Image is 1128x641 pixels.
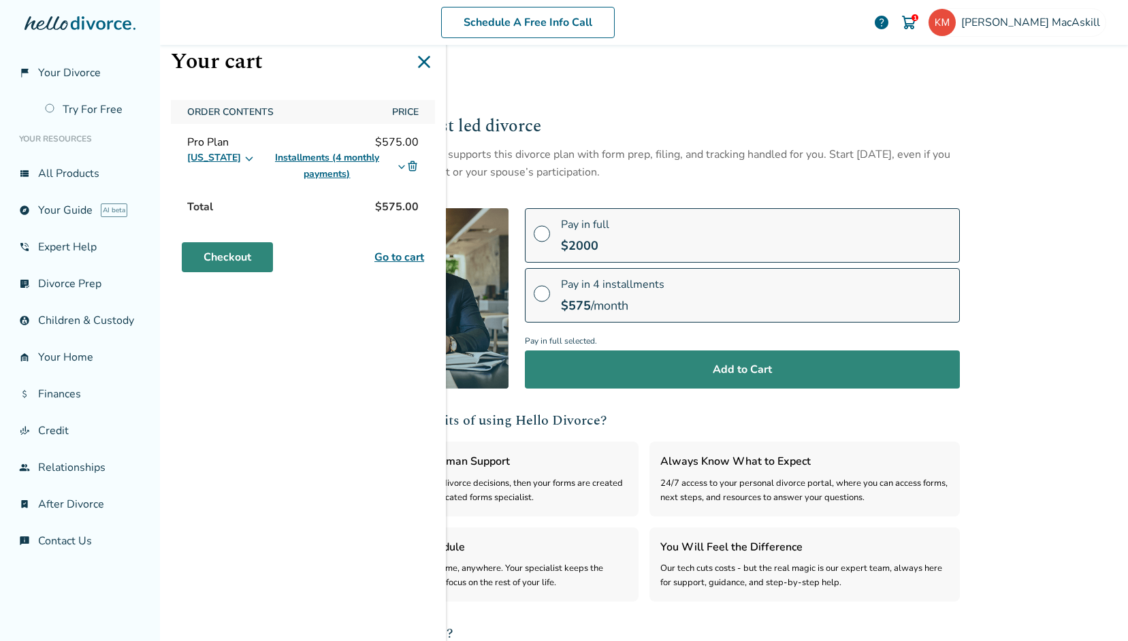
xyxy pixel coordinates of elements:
[374,249,424,265] a: Go to cart
[339,561,628,591] div: Work on your divorce anytime, anywhere. Your specialist keeps the process moving so you can focus...
[11,231,149,263] a: phone_in_talkExpert Help
[873,14,890,31] a: help
[561,297,591,314] span: $ 575
[912,14,918,21] div: 1
[11,57,149,88] a: flag_2Your Divorce
[929,9,956,36] img: kmacaskill@gmail.com
[961,15,1106,30] span: [PERSON_NAME] MacAskill
[101,203,127,217] span: AI beta
[19,242,30,252] span: phone_in_talk
[370,193,424,220] span: $575.00
[11,489,149,520] a: bookmark_checkAfter Divorce
[182,242,273,272] a: Checkout
[19,352,30,363] span: garage_home
[19,499,30,510] span: bookmark_check
[328,146,960,182] div: A Forms Specialist fully supports this divorce plan with form prep, filing, and tracking handled ...
[525,332,960,350] span: Pay in full selected.
[11,342,149,373] a: garage_homeYour Home
[11,378,149,410] a: attach_moneyFinances
[441,7,615,38] a: Schedule A Free Info Call
[660,453,949,470] h3: Always Know What to Expect
[339,476,628,506] div: Our software guides your divorce decisions, then your forms are created and reviewed by your dedi...
[19,168,30,179] span: view_list
[901,14,917,31] img: Cart
[11,525,149,557] a: chat_infoContact Us
[339,538,628,556] h3: Divorce on Your Schedule
[561,277,664,292] span: Pay in 4 installments
[182,193,219,220] span: Total
[1060,576,1128,641] iframe: Chat Widget
[561,297,664,314] div: /month
[11,268,149,299] a: list_alt_checkDivorce Prep
[328,62,960,75] div: /
[406,160,419,172] img: Delete
[339,453,628,470] h3: Smart Software + Human Support
[11,452,149,483] a: groupRelationships
[561,217,609,232] span: Pay in full
[19,67,30,78] span: flag_2
[660,561,949,591] div: Our tech cuts costs - but the real magic is our expert team, always here for support, guidance, a...
[525,350,960,389] button: Add to Cart
[260,150,406,182] button: Installments (4 monthly payments)
[182,100,381,124] span: Order Contents
[19,425,30,436] span: finance_mode
[19,536,30,546] span: chat_info
[561,237,598,254] span: $ 2000
[19,462,30,473] span: group
[328,410,960,431] h2: What are the benefits of using Hello Divorce?
[19,315,30,326] span: account_child
[660,476,949,506] div: 24/7 access to your personal divorce portal, where you can access forms, next steps, and resource...
[19,205,30,216] span: explore
[11,125,149,152] li: Your Resources
[11,305,149,336] a: account_childChildren & Custody
[328,114,960,140] h2: Forms Specialist led divorce
[38,65,101,80] span: Your Divorce
[19,278,30,289] span: list_alt_check
[19,389,30,399] span: attach_money
[11,158,149,189] a: view_listAll Products
[11,415,149,446] a: finance_modeCredit
[187,135,229,150] span: Pro Plan
[375,135,419,150] span: $575.00
[387,100,424,124] span: Price
[660,538,949,556] h3: You Will Feel the Difference
[187,150,255,166] button: [US_STATE]
[37,94,149,125] a: Try For Free
[11,195,149,226] a: exploreYour GuideAI beta
[171,45,435,78] h1: Your cart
